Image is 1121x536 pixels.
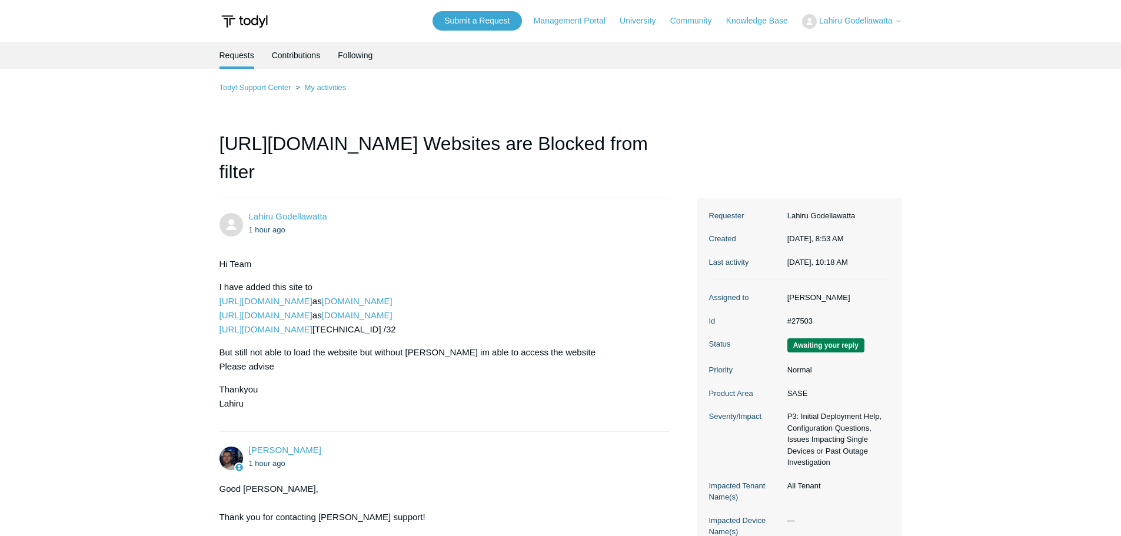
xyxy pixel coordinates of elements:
[709,388,781,399] dt: Product Area
[709,210,781,222] dt: Requester
[781,210,890,222] dd: Lahiru Godellawatta
[709,480,781,503] dt: Impacted Tenant Name(s)
[304,83,346,92] a: My activities
[787,234,844,243] time: 08/18/2025, 08:53
[787,258,848,267] time: 08/18/2025, 10:18
[709,257,781,268] dt: Last activity
[272,42,321,69] a: Contributions
[293,83,346,92] li: My activities
[249,211,327,221] a: Lahiru Godellawatta
[219,310,312,320] a: [URL][DOMAIN_NAME]
[802,14,902,29] button: Lahiru Godellawatta
[433,11,521,31] a: Submit a Request
[709,292,781,304] dt: Assigned to
[322,296,392,306] a: [DOMAIN_NAME]
[219,382,658,411] p: Thankyou Lahiru
[709,411,781,422] dt: Severity/Impact
[219,129,670,198] h1: [URL][DOMAIN_NAME] Websites are Blocked from filter
[219,345,658,374] p: But still not able to load the website but without [PERSON_NAME] im able to access the website Pl...
[709,364,781,376] dt: Priority
[338,42,372,69] a: Following
[781,411,890,468] dd: P3: Initial Deployment Help, Configuration Questions, Issues Impacting Single Devices or Past Out...
[709,315,781,327] dt: Id
[219,257,658,271] p: Hi Team
[249,445,321,455] a: [PERSON_NAME]
[219,83,294,92] li: Todyl Support Center
[781,388,890,399] dd: SASE
[249,225,285,234] time: 08/18/2025, 08:53
[219,280,658,337] p: I have added this site to as as [TECHNICAL_ID] /32
[249,445,321,455] span: Connor Davis
[249,459,285,468] time: 08/18/2025, 09:11
[781,480,890,492] dd: All Tenant
[322,310,392,320] a: [DOMAIN_NAME]
[709,233,781,245] dt: Created
[219,83,291,92] a: Todyl Support Center
[219,42,254,69] li: Requests
[819,16,893,25] span: Lahiru Godellawatta
[787,338,864,352] span: We are waiting for you to respond
[781,515,890,527] dd: —
[726,15,800,27] a: Knowledge Base
[620,15,667,27] a: University
[781,315,890,327] dd: #27503
[709,338,781,350] dt: Status
[534,15,617,27] a: Management Portal
[781,292,890,304] dd: [PERSON_NAME]
[219,296,312,306] a: [URL][DOMAIN_NAME]
[219,11,270,32] img: Todyl Support Center Help Center home page
[670,15,724,27] a: Community
[219,324,312,334] a: [URL][DOMAIN_NAME]
[781,364,890,376] dd: Normal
